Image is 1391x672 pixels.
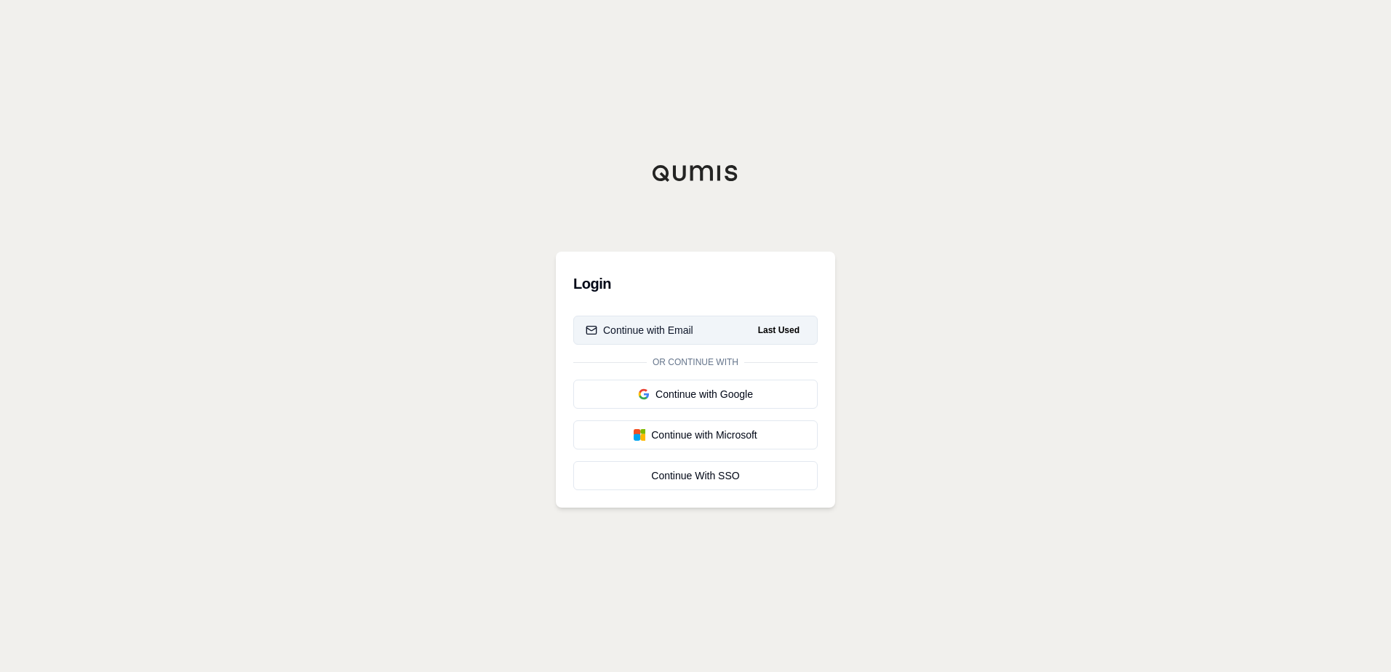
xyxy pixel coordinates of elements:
div: Continue With SSO [586,468,805,483]
span: Or continue with [647,356,744,368]
button: Continue with Google [573,380,818,409]
img: Qumis [652,164,739,182]
a: Continue With SSO [573,461,818,490]
div: Continue with Microsoft [586,428,805,442]
button: Continue with Microsoft [573,420,818,449]
div: Continue with Google [586,387,805,401]
div: Continue with Email [586,323,693,337]
button: Continue with EmailLast Used [573,316,818,345]
span: Last Used [752,321,805,339]
h3: Login [573,269,818,298]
